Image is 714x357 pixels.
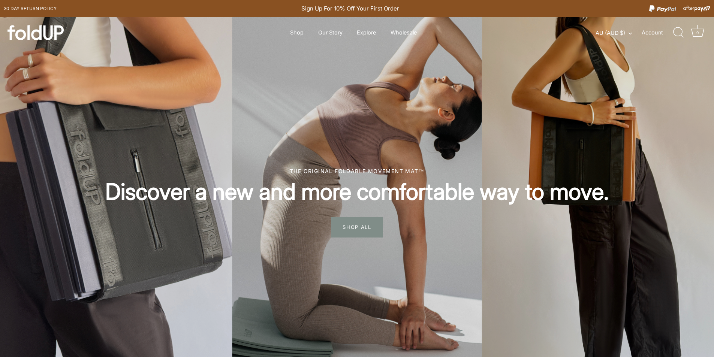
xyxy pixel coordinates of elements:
[694,29,701,36] div: 0
[4,4,57,13] a: 30 day Return policy
[7,25,119,40] a: foldUP
[350,25,383,40] a: Explore
[331,217,383,237] span: SHOP ALL
[689,24,706,41] a: Cart
[34,178,680,206] h2: Discover a new and more comfortable way to move.
[311,25,349,40] a: Our Story
[596,30,640,36] button: AU (AUD $)
[34,167,680,175] div: The original foldable movement mat™
[384,25,423,40] a: Wholesale
[642,28,676,37] a: Account
[284,25,310,40] a: Shop
[272,25,435,40] div: Primary navigation
[670,24,687,41] a: Search
[7,25,64,40] img: foldUP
